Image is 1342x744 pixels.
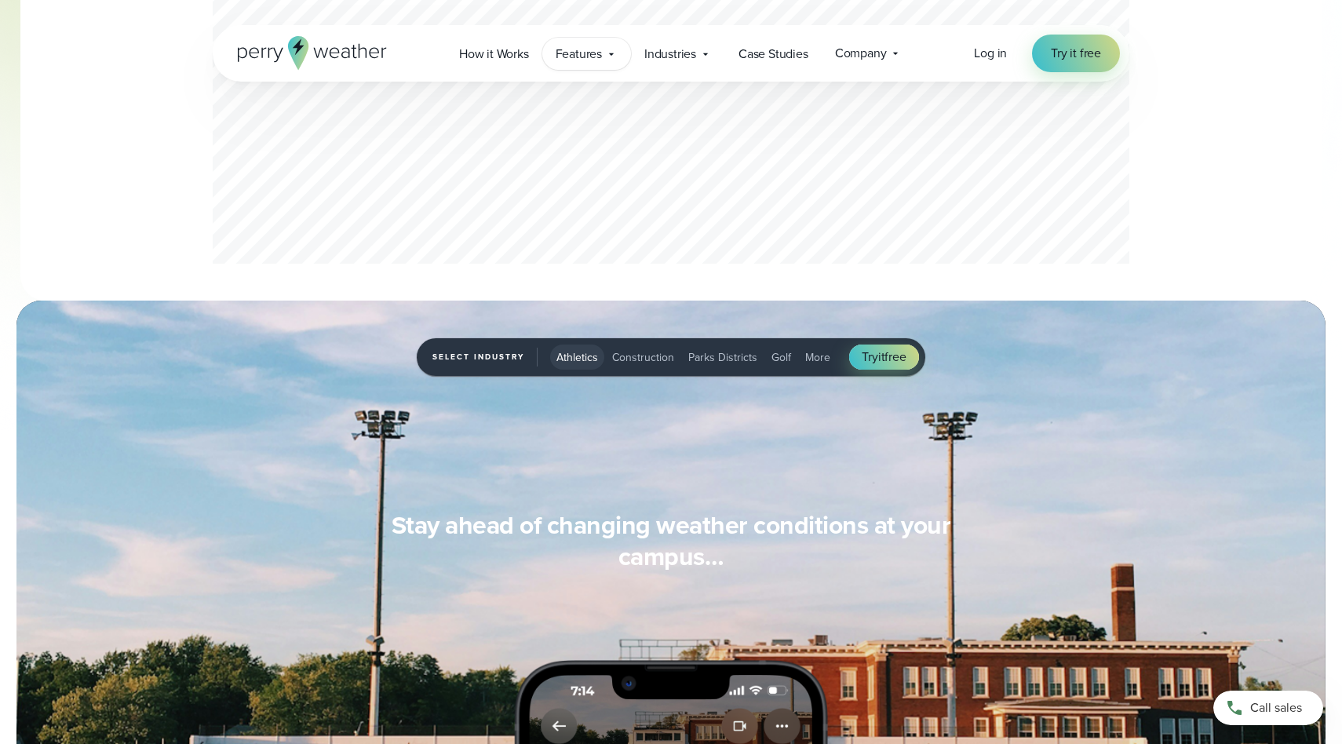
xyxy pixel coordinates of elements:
[974,44,1007,62] span: Log in
[805,349,830,366] span: More
[644,45,696,64] span: Industries
[1032,35,1120,72] a: Try it free
[1051,44,1101,63] span: Try it free
[974,44,1007,63] a: Log in
[459,45,529,64] span: How it Works
[849,345,918,370] a: Tryitfree
[799,345,837,370] button: More
[446,38,542,70] a: How it Works
[682,345,764,370] button: Parks Districts
[1250,698,1302,717] span: Call sales
[1213,691,1323,725] a: Call sales
[765,345,797,370] button: Golf
[835,44,887,63] span: Company
[606,345,680,370] button: Construction
[370,509,972,572] h3: Stay ahead of changing weather conditions at your campus…
[612,349,674,366] span: Construction
[725,38,822,70] a: Case Studies
[771,349,791,366] span: Golf
[738,45,808,64] span: Case Studies
[556,349,598,366] span: Athletics
[432,348,538,367] span: Select Industry
[550,345,604,370] button: Athletics
[688,349,757,366] span: Parks Districts
[862,348,906,367] span: Try free
[878,348,885,366] span: it
[556,45,602,64] span: Features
